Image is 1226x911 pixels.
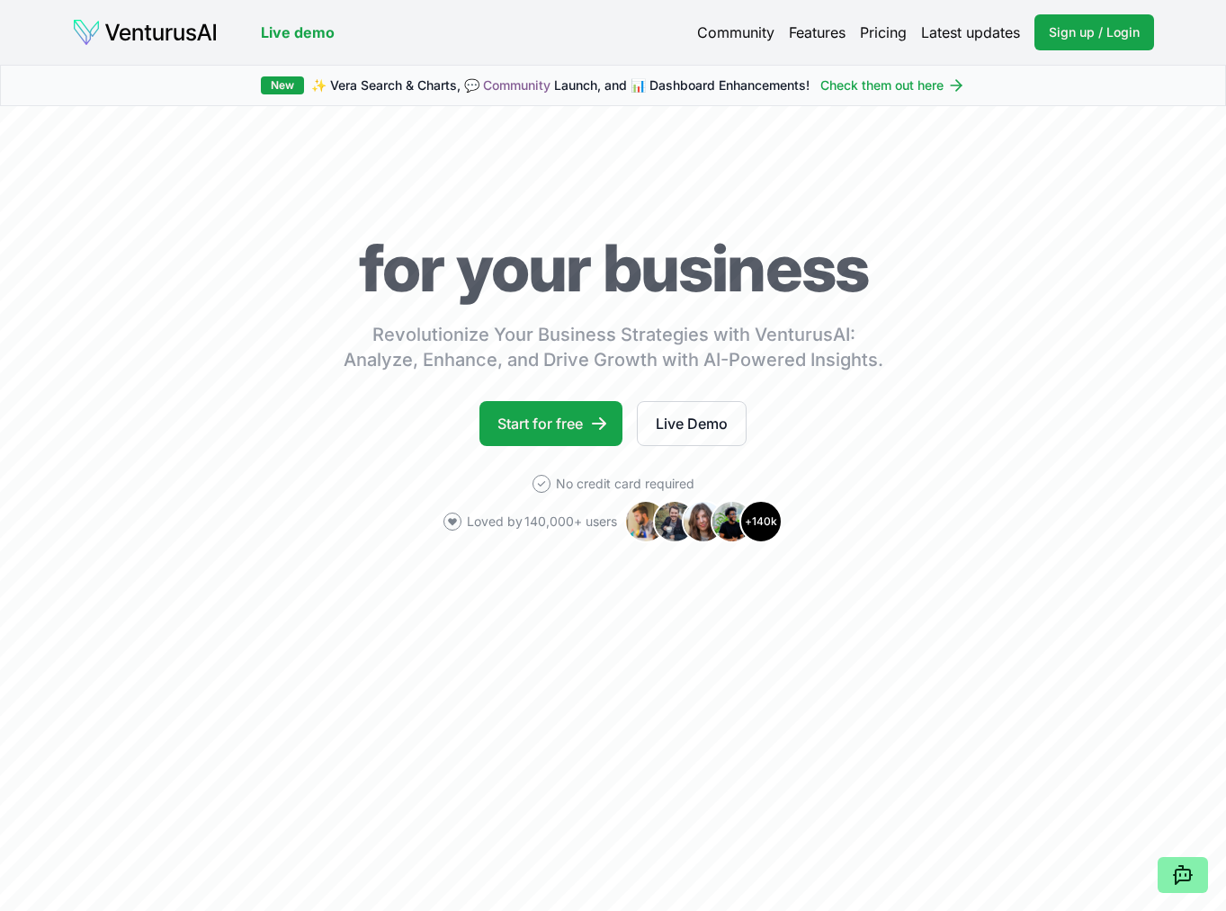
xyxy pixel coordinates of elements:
[860,22,907,43] a: Pricing
[311,76,810,94] span: ✨ Vera Search & Charts, 💬 Launch, and 📊 Dashboard Enhancements!
[653,500,696,543] img: Avatar 2
[682,500,725,543] img: Avatar 3
[483,77,550,93] a: Community
[72,18,218,47] img: logo
[921,22,1020,43] a: Latest updates
[261,76,304,94] div: New
[711,500,754,543] img: Avatar 4
[637,401,747,446] a: Live Demo
[1049,23,1140,41] span: Sign up / Login
[789,22,846,43] a: Features
[479,401,622,446] a: Start for free
[820,76,965,94] a: Check them out here
[261,22,335,43] a: Live demo
[624,500,667,543] img: Avatar 1
[1034,14,1154,50] a: Sign up / Login
[697,22,774,43] a: Community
